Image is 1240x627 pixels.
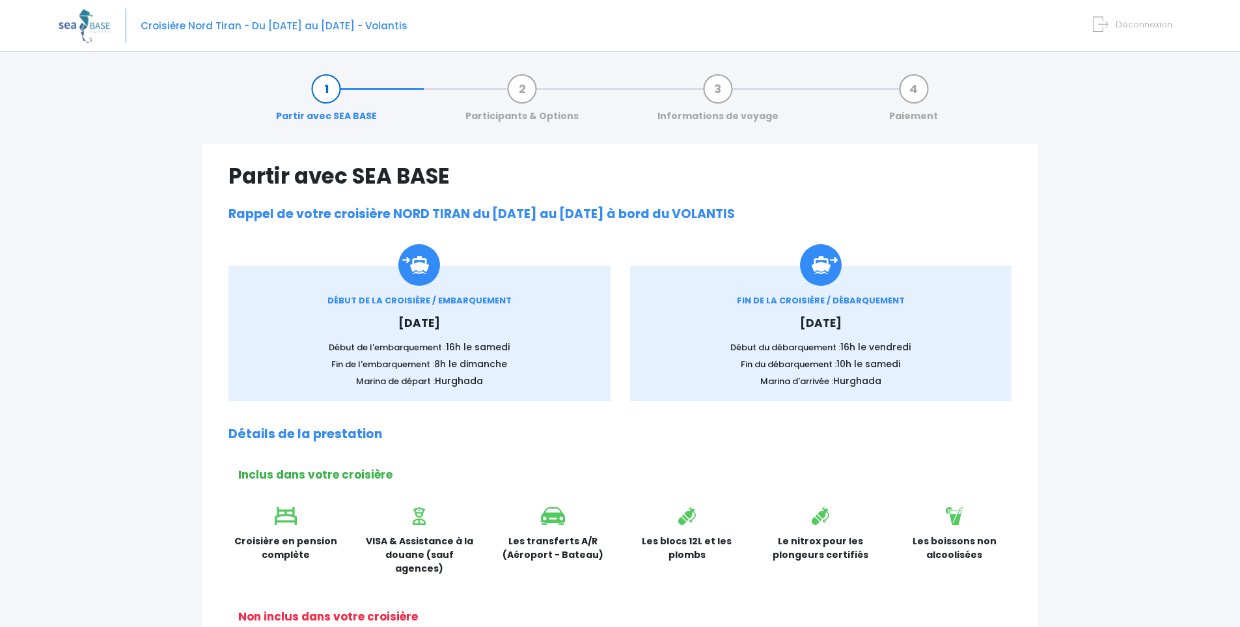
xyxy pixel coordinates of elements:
[446,341,510,354] span: 16h le samedi
[435,374,483,387] span: Hurghada
[898,535,1012,562] p: Les boissons non alcoolisées
[541,507,565,525] img: icon_voiture.svg
[363,535,477,576] p: VISA & Assistance à la douane (sauf agences)
[836,357,900,370] span: 10h le samedi
[650,357,993,371] p: Fin du débarquement :
[800,244,842,286] img: icon_debarquement.svg
[840,341,911,354] span: 16h le vendredi
[800,315,842,331] span: [DATE]
[650,341,993,354] p: Début du débarquement :
[327,294,512,307] span: DÉBUT DE LA CROISIÈRE / EMBARQUEMENT
[651,82,785,123] a: Informations de voyage
[459,82,585,123] a: Participants & Options
[413,507,426,525] img: icon_visa.svg
[434,357,507,370] span: 8h le dimanche
[398,315,440,331] span: [DATE]
[833,374,881,387] span: Hurghada
[764,535,878,562] p: Le nitrox pour les plongeurs certifiés
[630,535,745,562] p: Les blocs 12L et les plombs
[678,507,696,525] img: icon_bouteille.svg
[269,82,383,123] a: Partir avec SEA BASE
[1116,18,1172,31] span: Déconnexion
[812,507,829,525] img: icon_bouteille.svg
[946,507,963,525] img: icon_boisson.svg
[275,507,297,525] img: icon_lit.svg
[228,535,343,562] p: Croisière en pension complète
[228,427,1012,442] h2: Détails de la prestation
[228,207,1012,222] h2: Rappel de votre croisière NORD TIRAN du [DATE] au [DATE] à bord du VOLANTIS
[141,19,407,33] span: Croisière Nord Tiran - Du [DATE] au [DATE] - Volantis
[496,535,611,562] p: Les transferts A/R (Aéroport - Bateau)
[248,374,591,388] p: Marina de départ :
[238,610,1012,623] h2: Non inclus dans votre croisière
[238,468,1012,481] h2: Inclus dans votre croisière
[650,374,993,388] p: Marina d'arrivée :
[248,357,591,371] p: Fin de l'embarquement :
[883,82,944,123] a: Paiement
[228,163,1012,189] h1: Partir avec SEA BASE
[737,294,905,307] span: FIN DE LA CROISIÈRE / DÉBARQUEMENT
[398,244,440,286] img: Icon_embarquement.svg
[248,341,591,354] p: Début de l'embarquement :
